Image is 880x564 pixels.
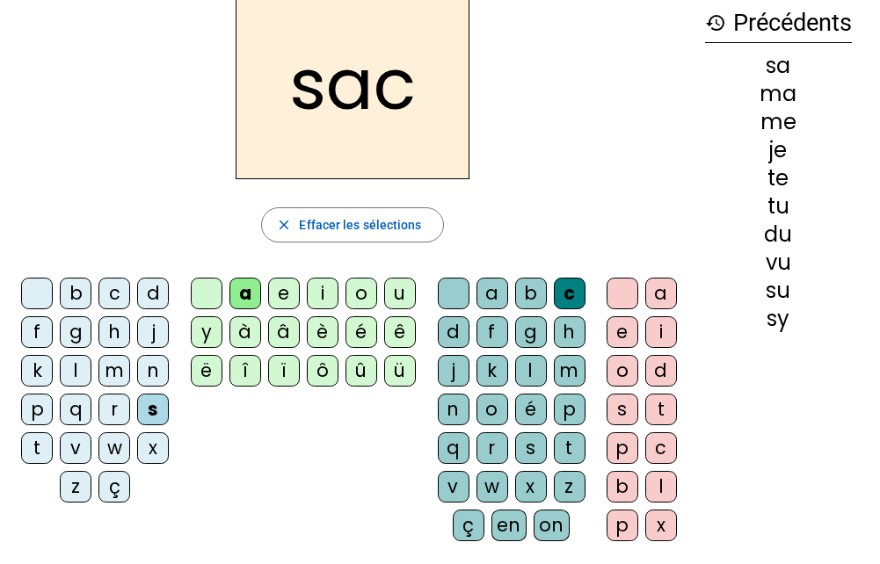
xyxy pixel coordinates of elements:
[645,316,677,348] div: i
[554,355,585,387] div: m
[438,394,469,425] div: n
[554,432,585,464] div: t
[98,355,130,387] div: m
[705,112,852,133] div: me
[60,394,91,425] div: q
[453,510,484,541] div: ç
[705,12,726,33] mat-icon: history
[137,316,169,348] div: j
[705,83,852,105] div: ma
[554,394,585,425] div: p
[515,471,547,503] div: x
[607,471,638,503] div: b
[438,316,469,348] div: d
[307,355,338,387] div: ô
[515,278,547,309] div: b
[491,510,527,541] div: en
[60,316,91,348] div: g
[607,355,638,387] div: o
[438,355,469,387] div: j
[98,471,130,503] div: ç
[268,278,300,309] div: e
[515,316,547,348] div: g
[299,214,421,235] span: Effacer les sélections
[554,316,585,348] div: h
[384,355,416,387] div: ü
[705,55,852,76] div: sa
[515,394,547,425] div: é
[705,168,852,189] div: te
[705,4,852,43] h3: Précédents
[645,510,677,541] div: x
[438,432,469,464] div: q
[307,278,338,309] div: i
[554,471,585,503] div: z
[607,510,638,541] div: p
[345,316,377,348] div: é
[345,278,377,309] div: o
[137,278,169,309] div: d
[98,394,130,425] div: r
[229,316,261,348] div: à
[229,278,261,309] div: a
[476,394,508,425] div: o
[137,394,169,425] div: s
[607,432,638,464] div: p
[645,278,677,309] div: a
[438,471,469,503] div: v
[645,471,677,503] div: l
[60,432,91,464] div: v
[268,316,300,348] div: â
[307,316,338,348] div: è
[645,394,677,425] div: t
[476,471,508,503] div: w
[21,432,53,464] div: t
[276,217,292,233] mat-icon: close
[607,316,638,348] div: e
[384,278,416,309] div: u
[60,278,91,309] div: b
[476,432,508,464] div: r
[137,432,169,464] div: x
[645,432,677,464] div: c
[191,355,222,387] div: ë
[191,316,222,348] div: y
[554,278,585,309] div: c
[60,355,91,387] div: l
[21,355,53,387] div: k
[21,316,53,348] div: f
[705,308,852,329] div: sy
[705,252,852,273] div: vu
[476,278,508,309] div: a
[384,316,416,348] div: ê
[261,207,443,242] button: Effacer les sélections
[645,355,677,387] div: d
[607,394,638,425] div: s
[476,316,508,348] div: f
[515,355,547,387] div: l
[98,432,130,464] div: w
[476,355,508,387] div: k
[705,280,852,301] div: su
[98,316,130,348] div: h
[21,394,53,425] div: p
[705,196,852,217] div: tu
[345,355,377,387] div: û
[98,278,130,309] div: c
[229,355,261,387] div: î
[60,471,91,503] div: z
[137,355,169,387] div: n
[515,432,547,464] div: s
[268,355,300,387] div: ï
[705,224,852,245] div: du
[534,510,570,541] div: on
[705,140,852,161] div: je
